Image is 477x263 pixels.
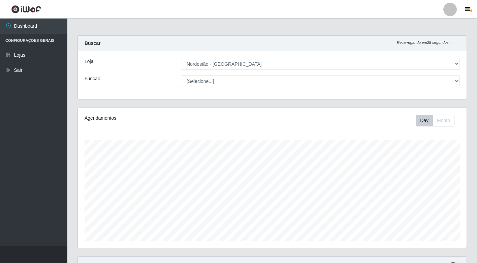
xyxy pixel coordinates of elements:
button: Month [433,115,454,126]
div: Agendamentos [85,115,235,122]
label: Loja [85,58,93,65]
div: First group [416,115,454,126]
i: Recarregando em 28 segundos... [397,40,452,45]
div: Toolbar with button groups [416,115,460,126]
strong: Buscar [85,40,100,46]
img: CoreUI Logo [11,5,41,13]
label: Função [85,75,100,82]
button: Day [416,115,433,126]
